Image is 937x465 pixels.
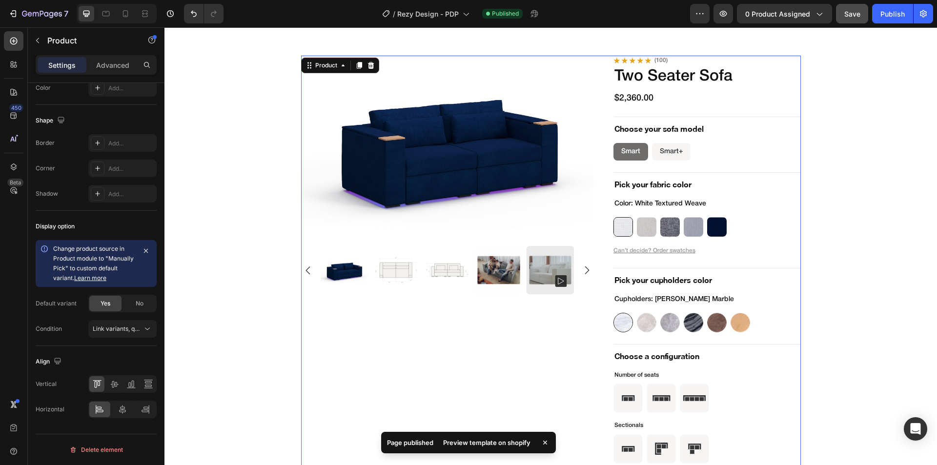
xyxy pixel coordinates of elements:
[184,4,224,23] div: Undo/Redo
[53,245,134,282] span: Change product source in Product module to "Manually Pick" to custom default variant.
[47,35,130,46] p: Product
[108,84,154,93] div: Add...
[108,139,154,148] div: Add...
[737,4,832,23] button: 0 product assigned
[872,4,913,23] button: Publish
[449,171,543,182] legend: Color: White Textured Weave
[450,324,635,334] p: Choose a configuration
[36,299,77,308] div: Default variant
[96,60,129,70] p: Advanced
[457,121,476,127] span: Smart
[164,27,937,465] iframe: To enrich screen reader interactions, please activate Accessibility in Grammarly extension settings
[880,9,905,19] div: Publish
[449,220,531,227] a: Can’t decide? Order swatches
[36,189,58,198] div: Shadow
[36,442,157,458] button: Delete element
[36,355,63,368] div: Align
[36,405,64,414] div: Horizontal
[36,380,57,388] div: Vertical
[450,248,635,258] p: Pick your cupholders color
[904,417,927,441] div: Open Intercom Messenger
[492,9,519,18] span: Published
[48,60,76,70] p: Settings
[4,4,73,23] button: 7
[88,320,157,338] button: Link variants, quantity <br> between same products
[7,179,23,186] div: Beta
[449,64,636,78] div: $2,360.00
[397,9,459,19] span: Rezy Design - PDP
[108,190,154,199] div: Add...
[387,438,433,447] p: Page published
[437,436,536,449] div: Preview template on shopify
[450,97,635,107] p: Choose your sofa model
[36,114,67,127] div: Shape
[64,8,68,20] p: 7
[495,121,518,127] span: Smart+
[449,267,570,278] legend: Cupholders: [PERSON_NAME] Marble
[490,29,503,37] p: (100)
[450,394,584,402] p: Sectionals
[416,237,428,249] button: Carousel Next Arrow
[745,9,810,19] span: 0 product assigned
[836,4,868,23] button: Save
[393,9,395,19] span: /
[9,104,23,112] div: 450
[450,344,635,352] p: Number of seats
[449,38,636,61] h3: Two Seater Sofa
[93,325,237,332] span: Link variants, quantity <br> between same products
[844,10,860,18] span: Save
[101,299,110,308] span: Yes
[69,444,123,456] div: Delete element
[36,139,55,147] div: Border
[36,324,62,333] div: Condition
[36,83,51,92] div: Color
[36,164,55,173] div: Corner
[108,164,154,173] div: Add...
[149,34,175,42] div: Product
[450,152,635,162] p: Pick your fabric color
[74,274,106,282] a: Learn more
[36,222,75,231] div: Display option
[136,299,143,308] span: No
